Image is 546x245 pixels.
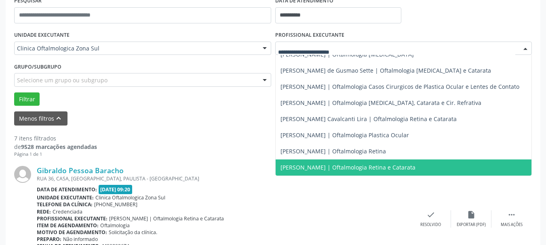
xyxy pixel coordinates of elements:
button: Menos filtroskeyboard_arrow_up [14,111,67,126]
i: insert_drive_file [467,210,476,219]
div: Mais ações [501,222,523,228]
i:  [507,210,516,219]
span: Solicitação da clínica. [109,229,157,236]
a: Gibraldo Pessoa Baracho [37,166,124,175]
b: Telefone da clínica: [37,201,93,208]
span: [PERSON_NAME] | Oftalmologia Retina e Catarata [109,215,224,222]
label: PROFISSIONAL EXECUTANTE [275,29,344,42]
div: Exportar (PDF) [457,222,486,228]
span: Selecione um grupo ou subgrupo [17,76,108,84]
span: Credenciada [53,208,82,215]
b: Profissional executante: [37,215,108,222]
div: Página 1 de 1 [14,151,97,158]
span: [PERSON_NAME] Cavalcanti Lira | Oftalmologia Retina e Catarata [280,115,457,123]
span: [PERSON_NAME] | Oftalmologia [MEDICAL_DATA], Catarata e Cir. Refrativa [280,99,481,107]
div: Resolvido [420,222,441,228]
span: [PERSON_NAME] | Oftalmologia Casos Cirurgicos de Plastica Ocular e Lentes de Contato [280,83,519,90]
span: [PERSON_NAME] | Oftalmologia Plastica Ocular [280,131,409,139]
div: 7 itens filtrados [14,134,97,142]
i: keyboard_arrow_up [54,114,63,123]
span: Não informado [63,236,98,243]
b: Item de agendamento: [37,222,99,229]
label: Grupo/Subgrupo [14,61,61,73]
img: img [14,166,31,183]
span: Oftalmologia [100,222,130,229]
span: Clinica Oftalmologica Zona Sul [17,44,255,52]
b: Unidade executante: [37,194,94,201]
label: UNIDADE EXECUTANTE [14,29,70,42]
span: [PERSON_NAME] de Gusmao Sette | Oftalmologia [MEDICAL_DATA] e Catarata [280,67,491,74]
strong: 9528 marcações agendadas [21,143,97,151]
b: Motivo de agendamento: [37,229,107,236]
button: Filtrar [14,92,40,106]
span: [PHONE_NUMBER] [94,201,137,208]
span: Clinica Oftalmologica Zona Sul [95,194,165,201]
div: RUA 36, CASA, [GEOGRAPHIC_DATA], PAULISTA - [GEOGRAPHIC_DATA] [37,175,411,182]
b: Data de atendimento: [37,186,97,193]
span: [PERSON_NAME] | Oftalmologia Retina [280,147,386,155]
div: de [14,142,97,151]
span: [DATE] 09:20 [99,185,133,194]
span: [PERSON_NAME] | Oftalmologia Retina e Catarata [280,163,415,171]
b: Preparo: [37,236,61,243]
b: Rede: [37,208,51,215]
i: check [426,210,435,219]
